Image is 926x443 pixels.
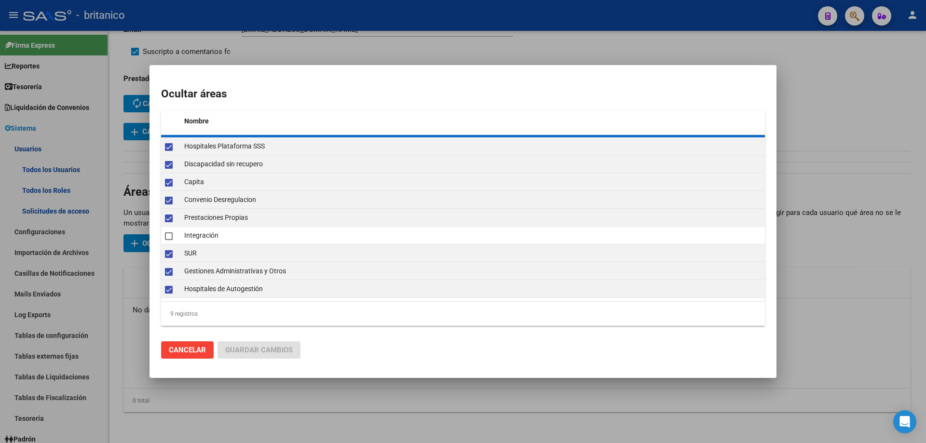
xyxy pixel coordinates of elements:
[218,341,300,359] button: Guardar Cambios
[161,341,214,359] button: Cancelar
[184,142,265,150] span: Hospitales Plataforma SSS
[225,346,293,354] span: Guardar Cambios
[184,214,248,221] span: Prestaciones Propias
[184,285,263,293] span: Hospitales de Autogestión
[184,160,263,168] span: Discapacidad sin recupero
[161,302,765,326] div: 9 registros
[169,346,206,354] span: Cancelar
[184,249,197,257] span: SUR
[184,178,204,186] span: Capita
[184,267,286,275] span: Gestiones Administrativas y Otros
[180,111,765,132] datatable-header-cell: Nombre
[161,86,765,102] h2: Ocultar áreas
[184,231,218,239] span: Integración
[184,117,209,125] span: Nombre
[893,410,916,433] div: Open Intercom Messenger
[184,196,256,203] span: Convenio Desregulacion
